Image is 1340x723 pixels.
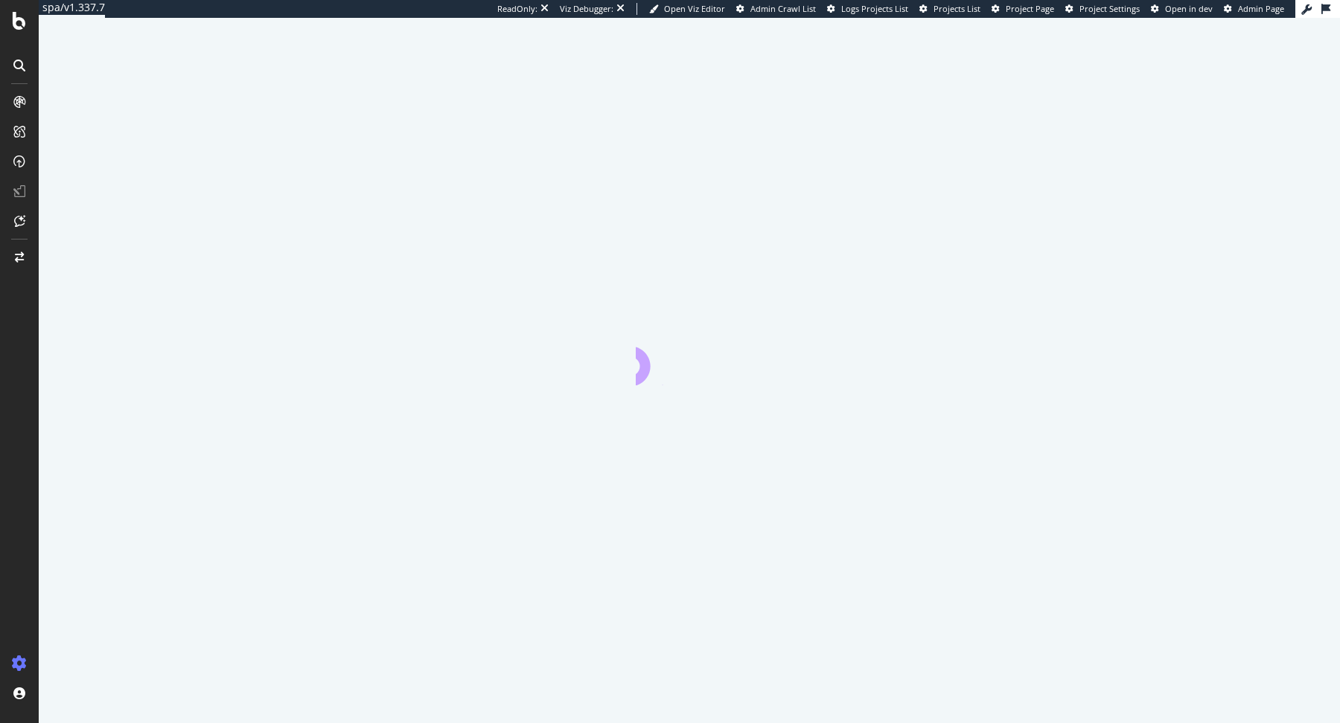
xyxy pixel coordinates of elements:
a: Project Page [992,3,1054,15]
a: Projects List [919,3,980,15]
a: Open Viz Editor [649,3,725,15]
span: Logs Projects List [841,3,908,14]
a: Logs Projects List [827,3,908,15]
a: Project Settings [1065,3,1140,15]
div: animation [636,332,743,385]
a: Admin Crawl List [736,3,816,15]
span: Projects List [934,3,980,14]
span: Open in dev [1165,3,1213,14]
span: Admin Crawl List [750,3,816,14]
span: Project Settings [1079,3,1140,14]
div: ReadOnly: [497,3,537,15]
span: Open Viz Editor [664,3,725,14]
span: Admin Page [1238,3,1284,14]
span: Project Page [1006,3,1054,14]
div: Viz Debugger: [560,3,613,15]
a: Admin Page [1224,3,1284,15]
a: Open in dev [1151,3,1213,15]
